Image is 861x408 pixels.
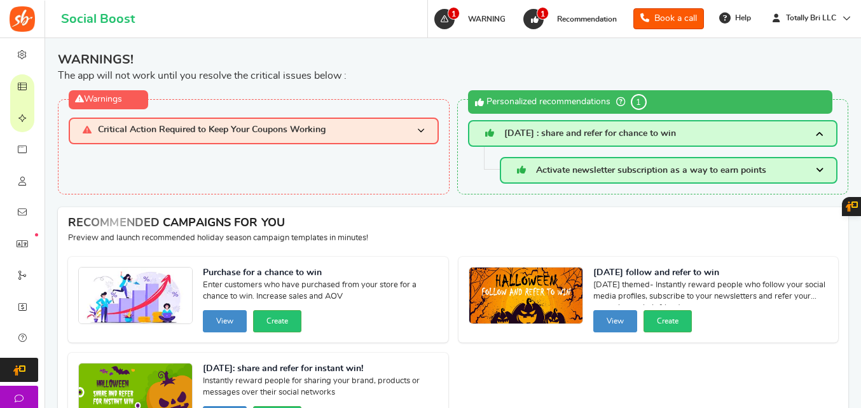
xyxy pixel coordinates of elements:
img: Recommended Campaigns [79,268,192,325]
button: View [203,310,247,332]
button: Create [644,310,692,332]
a: Help [714,8,757,28]
strong: [DATE]: share and refer for instant win! [203,363,438,376]
img: Recommended Campaigns [469,268,582,325]
span: 1 [537,7,549,20]
p: Preview and launch recommended holiday season campaign templates in minutes! [68,233,838,244]
a: Book a call [633,8,704,29]
strong: Purchase for a chance to win [203,267,438,280]
button: Create [253,310,301,332]
a: 1 Recommendation [522,9,623,29]
span: Help [732,13,751,24]
div: Warnings [69,90,148,109]
span: 1 [631,94,647,110]
img: Social Boost [10,6,35,32]
span: Totally Bri LLC [781,13,841,24]
strong: [DATE] follow and refer to win [593,267,829,280]
em: New [35,233,38,236]
span: [DATE] : share and refer for chance to win [504,129,676,138]
span: Enter customers who have purchased from your store for a chance to win. Increase sales and AOV [203,280,438,305]
span: Activate newsletter subscription as a way to earn points [536,166,766,175]
h4: RECOMMENDED CAMPAIGNS FOR YOU [68,217,838,230]
span: 1 [448,7,460,20]
span: Critical Action Required to Keep Your Coupons Working [98,125,326,136]
span: [DATE] themed- Instantly reward people who follow your social media profiles, subscribe to your n... [593,280,829,305]
a: 1 WARNING [433,9,512,29]
span: WARNING [468,15,506,23]
h1: Social Boost [61,12,135,26]
div: Personalized recommendations [468,90,833,114]
span: WARNINGS! [58,51,848,69]
span: Instantly reward people for sharing your brand, products or messages over their social networks [203,376,438,401]
button: View [593,310,637,332]
span: Recommendation [557,15,617,23]
div: The app will not work until you resolve the critical issues below : [58,51,848,83]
